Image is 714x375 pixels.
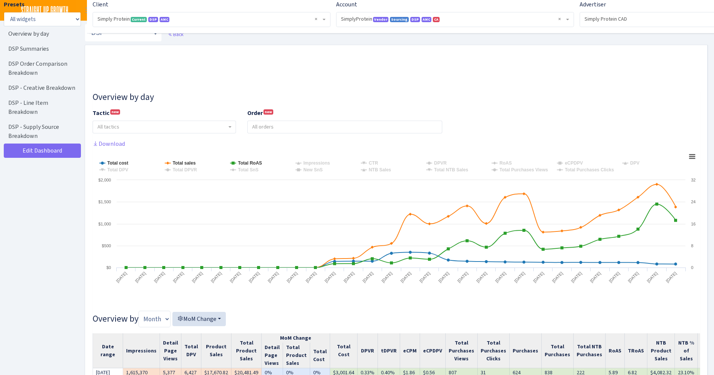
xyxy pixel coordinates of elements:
img: Adriana Lara [688,4,701,17]
th: Impressions [123,333,160,368]
text: 16 [691,222,696,226]
input: All orders [248,121,562,133]
tspan: [DATE] [475,271,488,283]
a: DSP - Creative Breakdown [4,80,79,95]
tspan: [DATE] [267,271,279,283]
span: DSP [148,17,158,22]
tspan: [DATE] [457,271,469,283]
tspan: [DATE] [210,271,222,283]
tspan: [DATE] [570,271,583,283]
th: tDPVR [378,333,400,368]
tspan: RoAS [499,160,512,166]
tspan: [DATE] [324,271,336,283]
tspan: [DATE] [513,271,526,283]
a: DSP - Supply Source Breakdown [4,119,79,144]
tspan: [DATE] [532,271,545,283]
tspan: [DATE] [400,271,412,283]
text: 8 [691,243,693,248]
tspan: Total DPV [107,167,128,172]
a: DSP Order Comparison Breakdown [4,56,79,80]
tspan: Total Purchases Clicks [565,167,614,172]
sup: new [110,109,120,115]
tspan: Impressions [303,160,330,166]
tspan: [DATE] [551,271,564,283]
sup: new [263,109,273,115]
th: RoAS [606,333,625,368]
th: eCPDPV [420,333,446,368]
th: Total Cost [330,333,358,368]
a: Edit Dashboard [4,144,81,158]
th: NTB Product Sales [647,333,675,368]
tspan: Total sales [173,160,196,166]
th: Total Cost [310,343,330,368]
text: $500 [102,243,111,248]
tspan: [DATE] [419,271,431,283]
th: Detail Page Views [262,343,283,368]
span: AMC [160,17,169,22]
th: DPVR [358,333,378,368]
tspan: New SnS [303,167,323,172]
tspan: [DATE] [627,271,639,283]
text: 0 [691,265,693,270]
th: Total Purchases Clicks [478,333,510,368]
span: Simply Protein <span class="badge badge-success">Current</span><span class="badge badge-primary">... [93,12,330,27]
th: Product Sales [201,333,231,368]
th: Purchases [510,333,542,368]
tspan: [DATE] [134,271,147,283]
span: CA [433,17,440,22]
span: Vendor [373,17,388,22]
tspan: [DATE] [665,271,677,283]
th: Total NTB Purchases [574,333,606,368]
tspan: [DATE] [608,271,621,283]
text: 32 [691,178,696,182]
tspan: [DATE] [305,271,317,283]
th: Total DPV [181,333,201,368]
text: 24 [691,200,696,204]
span: SimplyProtein <span class="badge badge-primary">Vendor</span><span class="badge badge-info">Sourc... [341,15,565,23]
tspan: [DATE] [437,271,450,283]
span: AMC [422,17,431,22]
button: MoM Change [172,312,226,326]
text: $2,000 [98,178,111,182]
tspan: Total NTB Sales [434,167,468,172]
tspan: DPV [630,160,639,166]
tspan: [DATE] [343,271,355,283]
th: Total Product Sales [231,333,262,368]
a: Overview by day [4,26,79,41]
a: DSP - Line Item Breakdown [4,95,79,119]
th: Detail Page Views [160,333,181,368]
tspan: [DATE] [153,271,166,283]
tspan: Total Purchases Views [499,167,548,172]
a: Download [93,140,125,148]
tspan: [DATE] [191,271,204,283]
h3: Widget #10 [93,92,700,103]
th: Total Purchases Views [446,333,478,368]
a: DSP Summaries [4,41,79,56]
th: MoM Change [262,333,330,343]
span: Simply Protein <span class="badge badge-success">Current</span><span class="badge badge-primary">... [97,15,321,23]
tspan: Total cost [107,160,128,166]
a: Back [168,31,183,38]
span: Current [131,17,147,22]
span: DSP [410,17,420,22]
a: A [688,4,701,17]
tspan: eCPDPV [565,160,583,166]
tspan: [DATE] [248,271,260,283]
tspan: [DATE] [495,271,507,283]
tspan: DPVR [434,160,447,166]
tspan: [DATE] [646,271,658,283]
tspan: NTB Sales [369,167,391,172]
b: Tactic [93,109,110,117]
h3: Overview by [93,311,700,327]
span: Remove all items [315,15,317,23]
th: NTB % of Sales [675,333,698,368]
th: Date range [93,333,123,368]
text: $0 [107,265,111,270]
span: Remove all items [558,15,561,23]
span: SimplyProtein <span class="badge badge-primary">Vendor</span><span class="badge badge-info">Sourc... [336,12,574,27]
tspan: [DATE] [229,271,241,283]
th: Total Purchases [542,333,574,368]
text: $1,000 [98,222,111,226]
tspan: Total DPVR [173,167,197,172]
tspan: [DATE] [172,271,184,283]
